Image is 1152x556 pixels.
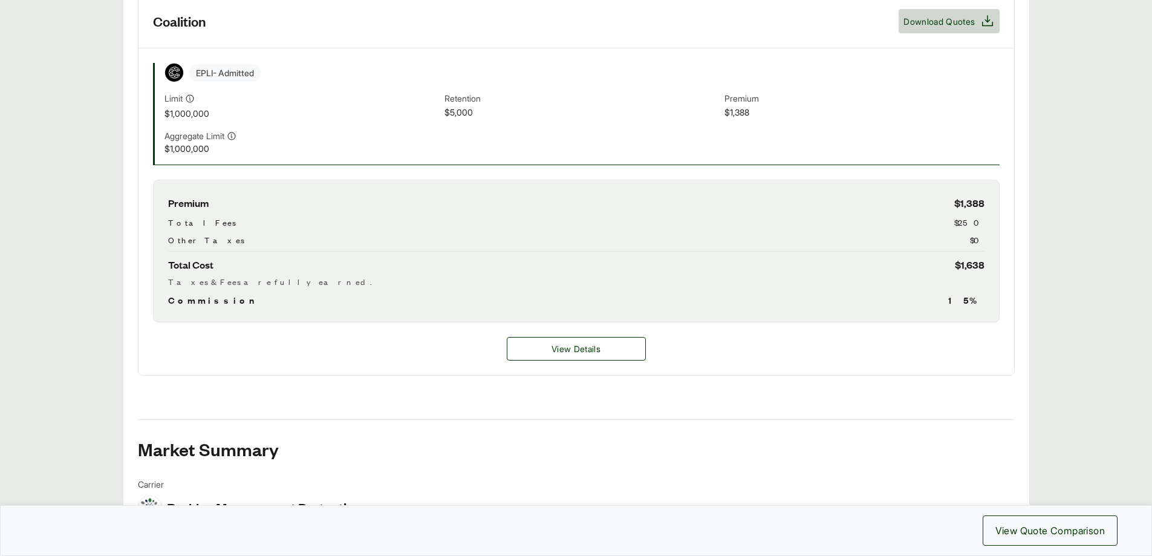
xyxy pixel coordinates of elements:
[138,439,1015,459] h2: Market Summary
[164,142,440,155] span: $1,000,000
[168,275,984,288] div: Taxes & Fees are fully earned.
[903,15,975,28] span: Download Quotes
[899,9,999,33] button: Download Quotes
[168,234,244,246] span: Other Taxes
[168,293,260,307] span: Commission
[724,106,1000,120] span: $1,388
[165,64,183,82] img: Coalition
[955,257,984,273] span: $1,638
[138,478,362,491] span: Carrier
[444,106,720,120] span: $5,000
[954,195,984,211] span: $1,388
[507,337,646,361] a: Coalition details
[167,499,362,517] span: Berkley Management Protection
[995,523,1105,538] span: View Quote Comparison
[164,92,183,105] span: Limit
[168,257,213,273] span: Total Cost
[983,515,1118,546] button: View Quote Comparison
[153,12,206,30] h3: Coalition
[138,496,161,519] img: Berkley Management Protection
[168,195,209,211] span: Premium
[948,293,984,307] span: 15 %
[552,342,600,355] span: View Details
[444,92,720,106] span: Retention
[164,129,224,142] span: Aggregate Limit
[168,216,236,229] span: Total Fees
[189,64,261,82] span: EPLI - Admitted
[164,107,440,120] span: $1,000,000
[954,216,984,229] span: $250
[507,337,646,361] button: View Details
[970,234,984,246] span: $0
[724,92,1000,106] span: Premium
